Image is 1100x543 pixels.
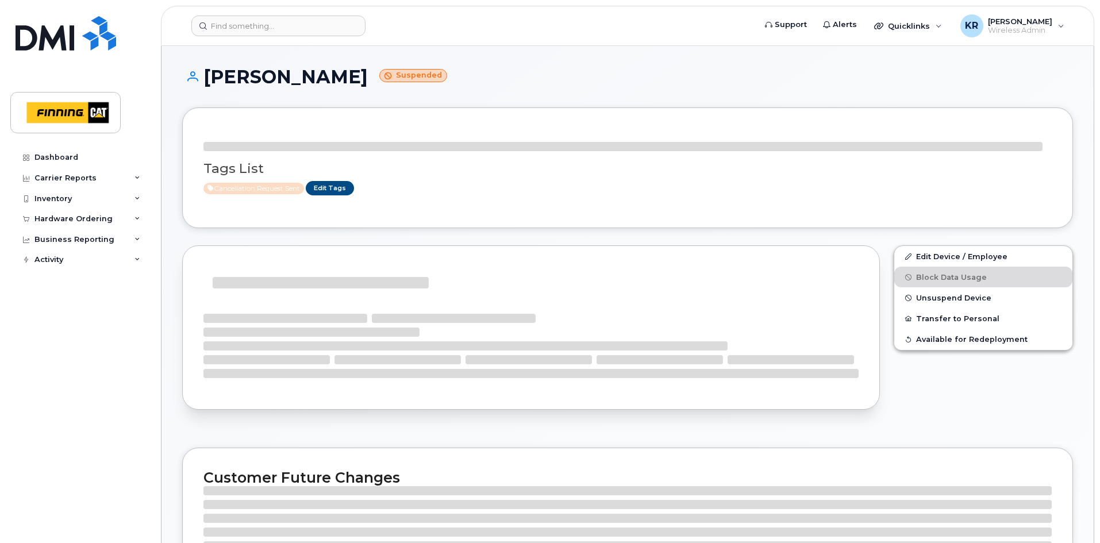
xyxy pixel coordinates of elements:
button: Block Data Usage [894,267,1072,287]
h2: Customer Future Changes [203,469,1052,486]
small: Suspended [379,69,447,82]
span: Available for Redeployment [916,335,1028,344]
button: Unsuspend Device [894,287,1072,308]
h3: Tags List [203,161,1052,176]
span: Unsuspend Device [916,294,991,302]
button: Transfer to Personal [894,308,1072,329]
span: Active [203,183,304,194]
button: Available for Redeployment [894,329,1072,349]
a: Edit Device / Employee [894,246,1072,267]
a: Edit Tags [306,181,354,195]
h1: [PERSON_NAME] [182,67,1073,87]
